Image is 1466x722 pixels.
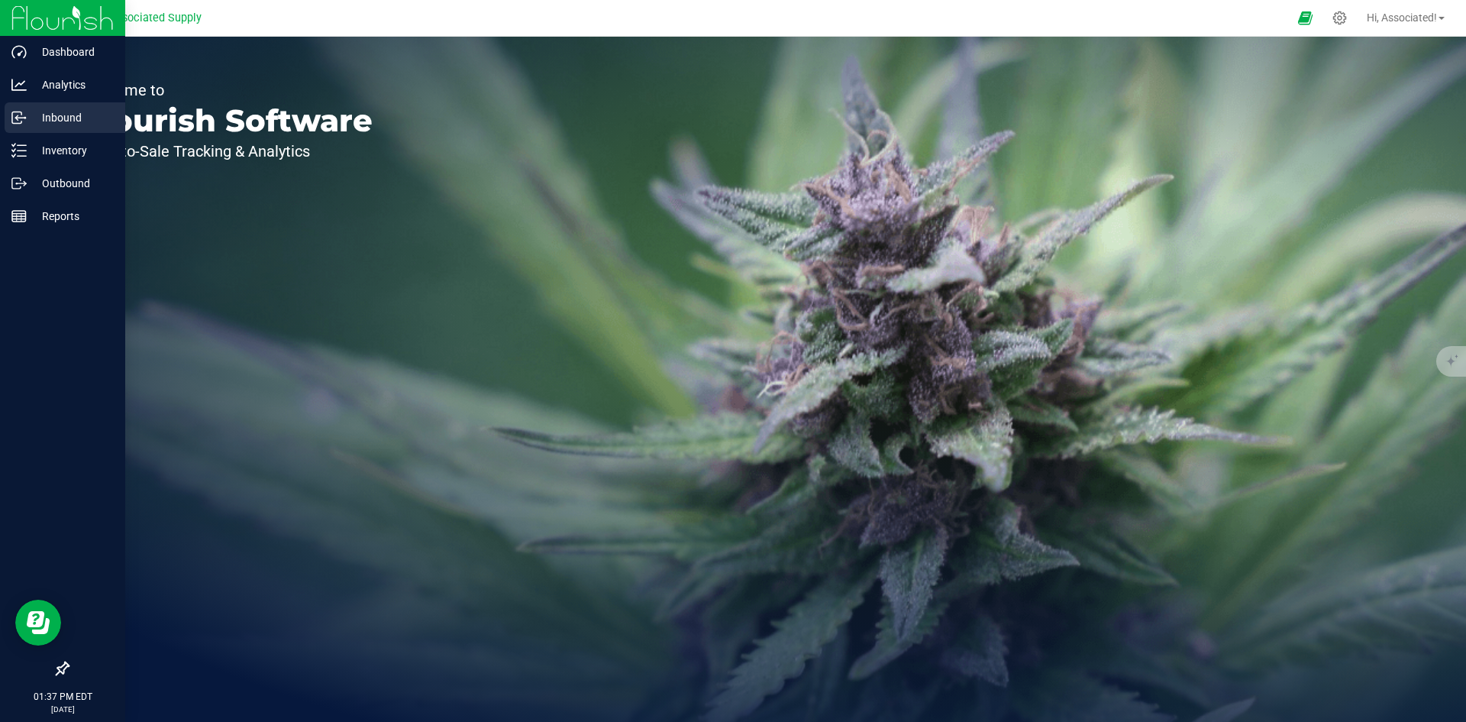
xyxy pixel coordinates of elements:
p: Inbound [27,108,118,127]
p: Seed-to-Sale Tracking & Analytics [82,144,373,159]
p: Welcome to [82,83,373,98]
p: Reports [27,207,118,225]
span: Associated Supply [110,11,202,24]
inline-svg: Outbound [11,176,27,191]
p: Outbound [27,174,118,193]
inline-svg: Reports [11,209,27,224]
p: Inventory [27,141,118,160]
p: [DATE] [7,704,118,715]
p: Dashboard [27,43,118,61]
div: Manage settings [1330,11,1349,25]
inline-svg: Dashboard [11,44,27,60]
inline-svg: Inbound [11,110,27,125]
p: 01:37 PM EDT [7,690,118,704]
span: Open Ecommerce Menu [1288,3,1322,33]
p: Analytics [27,76,118,94]
iframe: Resource center [15,600,61,646]
p: Flourish Software [82,105,373,136]
inline-svg: Inventory [11,143,27,158]
span: Hi, Associated! [1367,11,1437,24]
inline-svg: Analytics [11,77,27,92]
